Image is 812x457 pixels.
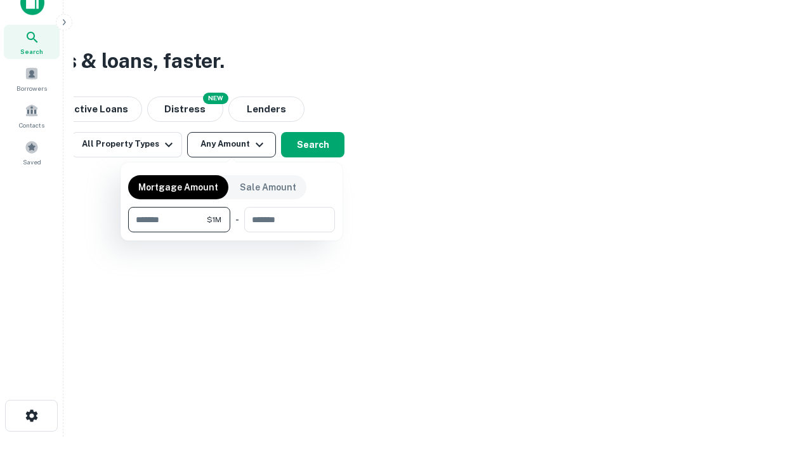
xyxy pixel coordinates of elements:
[207,214,221,225] span: $1M
[235,207,239,232] div: -
[240,180,296,194] p: Sale Amount
[749,355,812,416] iframe: Chat Widget
[138,180,218,194] p: Mortgage Amount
